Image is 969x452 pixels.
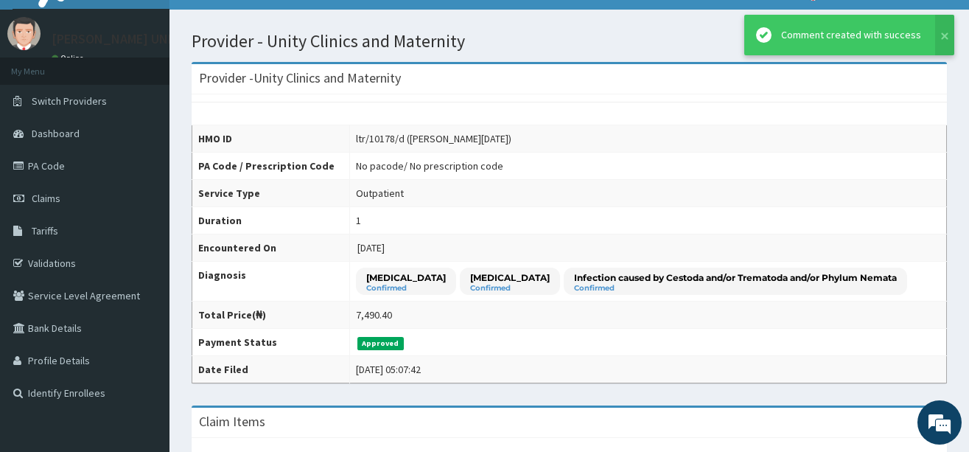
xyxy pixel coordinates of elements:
[192,234,350,262] th: Encountered On
[192,153,350,180] th: PA Code / Prescription Code
[356,213,361,228] div: 1
[242,7,277,43] div: Minimize live chat window
[356,131,511,146] div: ltr/10178/d ([PERSON_NAME][DATE])
[470,285,550,292] small: Confirmed
[366,271,446,284] p: [MEDICAL_DATA]
[357,241,385,254] span: [DATE]
[32,94,107,108] span: Switch Providers
[781,27,921,43] div: Comment created with success
[7,298,281,350] textarea: Type your message and hit 'Enter'
[356,186,404,201] div: Outpatient
[574,271,897,284] p: Infection caused by Cestoda and/or Trematoda and/or Phylum Nemata
[199,72,401,85] h3: Provider - Unity Clinics and Maternity
[192,262,350,302] th: Diagnosis
[199,415,265,428] h3: Claim Items
[27,74,60,111] img: d_794563401_company_1708531726252_794563401
[366,285,446,292] small: Confirmed
[7,17,41,50] img: User Image
[192,329,350,356] th: Payment Status
[356,307,392,322] div: 7,490.40
[192,302,350,329] th: Total Price(₦)
[192,125,350,153] th: HMO ID
[85,133,203,282] span: We're online!
[574,285,897,292] small: Confirmed
[32,127,80,140] span: Dashboard
[192,180,350,207] th: Service Type
[357,337,404,350] span: Approved
[470,271,550,284] p: [MEDICAL_DATA]
[192,32,947,51] h1: Provider - Unity Clinics and Maternity
[192,207,350,234] th: Duration
[77,83,248,102] div: Chat with us now
[52,53,87,63] a: Online
[192,356,350,383] th: Date Filed
[32,192,60,205] span: Claims
[356,362,421,377] div: [DATE] 05:07:42
[52,32,227,46] p: [PERSON_NAME] UNITY CLINIC
[32,224,58,237] span: Tariffs
[356,159,503,173] div: No pacode / No prescription code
